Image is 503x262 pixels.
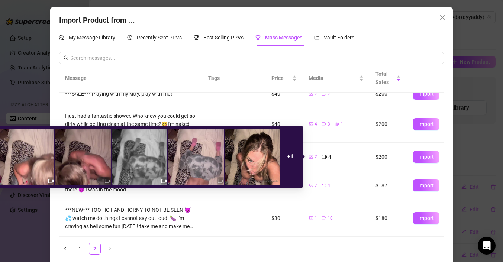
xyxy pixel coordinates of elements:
span: video-camera [48,178,54,184]
div: ***SALE*** Playing with my kitty, play with me? [65,90,196,98]
span: picture [309,183,313,188]
span: video-camera [322,91,326,96]
span: 2 [315,90,317,97]
a: 1 [74,243,86,254]
span: video-camera [322,122,326,126]
span: Import Product from ... [59,16,135,25]
span: Close [436,14,448,20]
span: picture [309,122,313,126]
td: $40 [265,106,303,143]
span: Import [418,91,434,97]
td: $187 [370,171,407,200]
span: picture [309,91,313,96]
span: video-camera [218,178,223,184]
th: Media [303,64,370,93]
span: Vault Folders [324,35,354,41]
span: Total Sales [375,70,395,86]
strong: + 1 [287,153,294,160]
button: Close [436,12,448,23]
span: left [63,246,67,251]
img: media [168,129,224,185]
span: 7 [315,182,317,189]
button: Import [413,118,439,130]
span: video-camera [161,178,167,184]
div: ***NEW*** TOO HOT AND HORNY TO NOT BE SEEN 😈💦 watch me do things I cannot say out loud! 🍆 I'm cra... [65,206,196,230]
button: right [104,243,116,255]
span: Import [418,121,434,127]
span: 1 [341,121,343,128]
button: left [59,243,71,255]
span: 2 [315,153,317,161]
input: Search messages... [70,54,439,62]
span: Media [309,74,358,82]
span: 1 [315,215,317,222]
img: media [55,129,111,185]
span: eye [335,122,339,126]
button: Import [413,179,439,191]
img: media [112,129,167,185]
span: 3 [328,121,330,128]
span: trophy [255,35,261,40]
span: Price [271,74,291,82]
span: comment [59,35,64,40]
span: history [127,35,132,40]
span: Import [418,154,434,160]
span: Import [418,215,434,221]
th: Message [59,64,202,93]
span: video-camera [322,154,327,159]
div: Open Intercom Messenger [478,237,496,255]
td: $200 [370,106,407,143]
span: video-camera [105,178,110,184]
span: folder [314,35,319,40]
span: close [439,14,445,20]
span: 2 [328,90,330,97]
span: video-camera [322,183,326,188]
span: 10 [328,215,333,222]
button: Import [413,88,439,100]
li: Next Page [104,243,116,255]
button: Import [413,212,439,224]
span: Best Selling PPVs [203,35,244,41]
span: search [64,55,69,61]
span: Recently Sent PPVs [137,35,182,41]
a: 2 [89,243,100,254]
td: $40 [265,82,303,106]
span: picture [309,216,313,220]
li: Previous Page [59,243,71,255]
td: $30 [265,200,303,237]
th: Price [265,64,303,93]
div: I just had a fantastic shower. Who knew you could get so dirty while getting clean at the same ti... [65,112,196,136]
td: $200 [370,82,407,106]
td: $180 [370,200,407,237]
button: Import [413,151,439,163]
li: 1 [74,243,86,255]
span: Mass Messages [265,35,302,41]
span: 4 [315,121,317,128]
span: Import [418,182,434,188]
span: 4 [328,182,330,189]
span: trophy [194,35,199,40]
span: My Message Library [69,35,115,41]
span: 4 [328,153,331,161]
th: Total Sales [370,64,407,93]
li: 2 [89,243,101,255]
th: Tags [202,64,247,93]
span: picture [309,155,313,159]
td: $200 [370,143,407,171]
img: media [225,129,280,185]
span: video-camera [322,216,326,220]
span: right [107,246,112,251]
